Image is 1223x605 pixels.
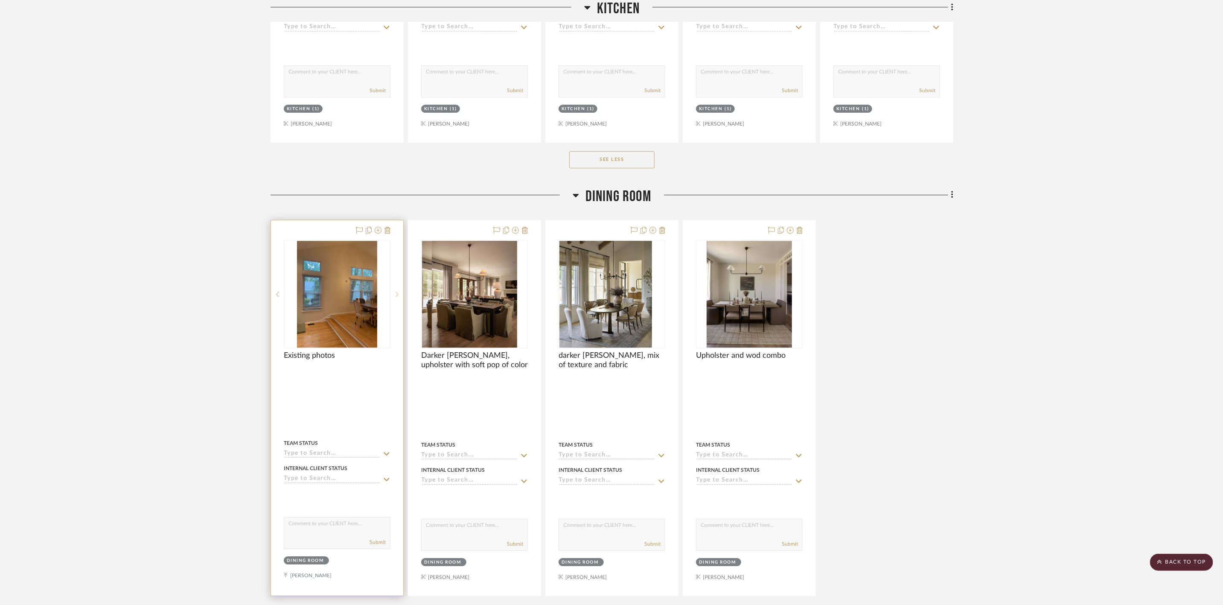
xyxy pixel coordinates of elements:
[562,106,585,112] div: Kitchen
[507,540,523,548] button: Submit
[287,106,311,112] div: Kitchen
[313,106,320,112] div: (1)
[559,351,665,370] span: darker [PERSON_NAME], mix of texture and fabric
[370,87,386,94] button: Submit
[644,87,661,94] button: Submit
[572,241,652,348] img: darker woods, mix of texture and fabric
[559,452,655,460] input: Type to Search…
[284,439,318,447] div: Team Status
[421,477,518,485] input: Type to Search…
[287,558,324,564] div: Dining Room
[696,466,760,474] div: Internal Client Status
[297,241,377,348] img: Existing photos
[569,151,655,168] button: See Less
[421,23,518,32] input: Type to Search…
[707,241,792,348] img: Upholster and wod combo
[696,441,730,449] div: Team Status
[507,87,523,94] button: Submit
[284,351,335,360] span: Existing photos
[696,240,802,348] div: 0
[588,106,595,112] div: (1)
[1150,554,1213,571] scroll-to-top-button: BACK TO TOP
[559,441,593,449] div: Team Status
[421,351,528,370] span: Darker [PERSON_NAME], upholster with soft pop of color
[559,466,622,474] div: Internal Client Status
[699,559,736,566] div: Dining Room
[432,241,517,348] img: Darker woods, upholster with soft pop of color
[696,477,792,485] input: Type to Search…
[836,106,860,112] div: Kitchen
[421,466,485,474] div: Internal Client Status
[833,23,930,32] input: Type to Search…
[284,450,380,458] input: Type to Search…
[370,538,386,546] button: Submit
[782,87,798,94] button: Submit
[696,351,786,360] span: Upholster and wod combo
[284,240,390,348] div: 0
[559,477,655,485] input: Type to Search…
[284,23,380,32] input: Type to Search…
[284,465,347,472] div: Internal Client Status
[696,23,792,32] input: Type to Search…
[782,540,798,548] button: Submit
[424,106,448,112] div: Kitchen
[424,559,461,566] div: Dining Room
[696,452,792,460] input: Type to Search…
[862,106,870,112] div: (1)
[562,559,599,566] div: Dining Room
[421,441,455,449] div: Team Status
[284,475,380,483] input: Type to Search…
[725,106,732,112] div: (1)
[585,187,651,206] span: Dining Room
[559,23,655,32] input: Type to Search…
[699,106,723,112] div: Kitchen
[644,540,661,548] button: Submit
[919,87,935,94] button: Submit
[450,106,457,112] div: (1)
[421,452,518,460] input: Type to Search…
